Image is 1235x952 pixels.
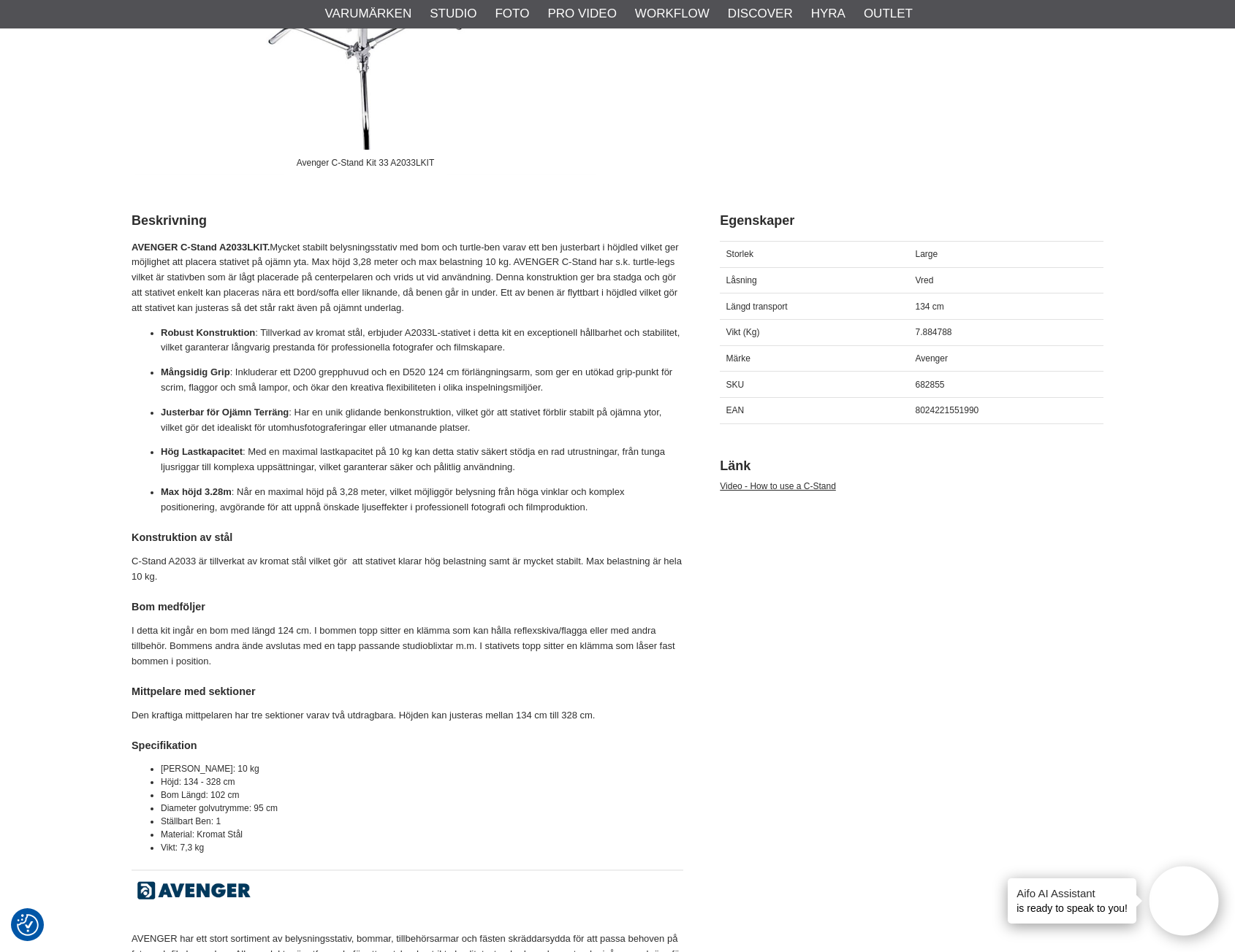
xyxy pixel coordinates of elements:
[132,708,683,723] p: Den kraftiga mittpelaren har tre sektioner varav två utdragbara. Höjden kan justeras mellan 134 c...
[811,4,845,23] a: Hyra
[720,481,836,491] a: Video - How to use a C-Stand
[161,407,289,418] strong: Justerbar för Ojämn Terräng
[132,240,683,316] p: Mycket stabilt belysningsstativ med bom och turtle-ben varav ett ben justerbart i höjdled vilket ...
[161,405,683,436] p: : Har en unik glidande benkonstruktion, vilket gör att stativet förblir stabilt på ojämna ytor, v...
[132,623,683,669] p: I detta kit ingår en bom med längd 124 cm. I bommen topp sitter en klämma som kan hålla reflexski...
[161,486,232,497] strong: Max höjd 3.28m
[161,775,683,788] li: Höjd: 134 - 328 cm
[864,4,913,23] a: Outlet
[726,249,753,259] span: Storlek
[161,446,243,457] strong: Hög Lastkapacitet
[495,4,529,23] a: Foto
[325,4,412,23] a: Varumärken
[915,249,938,259] span: Large
[720,212,1103,230] h2: Egenskaper
[132,684,683,699] h4: Mittpelare med sektioner
[132,738,683,753] h4: Specifikation
[1016,886,1128,901] h4: Aifo AI Assistant
[915,405,978,415] span: 8024221551990
[915,380,944,390] span: 682855
[726,327,760,337] span: Vikt (Kg)
[915,327,951,337] span: 7.884788
[161,485,683,515] p: : Når en maximal höjd på 3,28 meter, vilket möjliggör belysning från höga vinklar och komplex pos...
[161,788,683,802] li: Bom Längd: 102 cm
[915,353,947,364] span: Avenger
[430,4,476,23] a: Studio
[726,380,745,390] span: SKU
[17,912,39,938] button: Samtyckesinställningar
[915,275,933,285] span: Vred
[915,302,943,312] span: 134 cm
[17,914,39,936] img: Revisit consent button
[161,802,683,815] li: Diameter golvutrymme: 95 cm
[132,554,683,585] p: C-Stand A2033 är tillverkat av kromat stål vilket gör att stativet klarar hög belastning samt är ...
[726,405,745,415] span: EAN
[726,302,788,312] span: Längd transport
[726,353,750,364] span: Märke
[132,242,270,253] strong: AVENGER C-Stand A2033LKIT.
[161,762,683,775] li: [PERSON_NAME]: 10 kg
[161,366,230,377] strong: Mångsidig Grip
[161,828,683,841] li: Material: Kromat Stål
[161,445,683,475] p: : Med en maximal lastkapacitet på 10 kg kan detta stativ säkert stödja en rad utrustningar, från ...
[161,815,683,828] li: Ställbart Ben: 1
[161,841,683,854] li: Vikt: 7,3 kg
[132,530,683,545] h4: Konstruktion av stål
[728,4,793,23] a: Discover
[132,212,683,230] h2: Beskrivning
[720,457,1103,475] h2: Länk
[161,326,683,356] p: : Tillverkad av kromat stål, erbjuder A2033L-stativet i detta kit en exceptionell hållbarhet och ...
[284,150,446,175] div: Avenger C-Stand Kit 33 A2033LKIT
[132,599,683,614] h4: Bom medföljer
[726,275,757,285] span: Låsning
[161,365,683,396] p: : Inkluderar ett D200 grepphuvud och en D520 124 cm förlängningsarm, som ger en utökad grip-punkt...
[1008,878,1136,924] div: is ready to speak to you!
[132,864,683,918] img: About Avenger Light Stands & Accessories
[161,327,255,338] strong: Robust Konstruktion
[635,4,710,23] a: Workflow
[547,4,616,23] a: Pro Video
